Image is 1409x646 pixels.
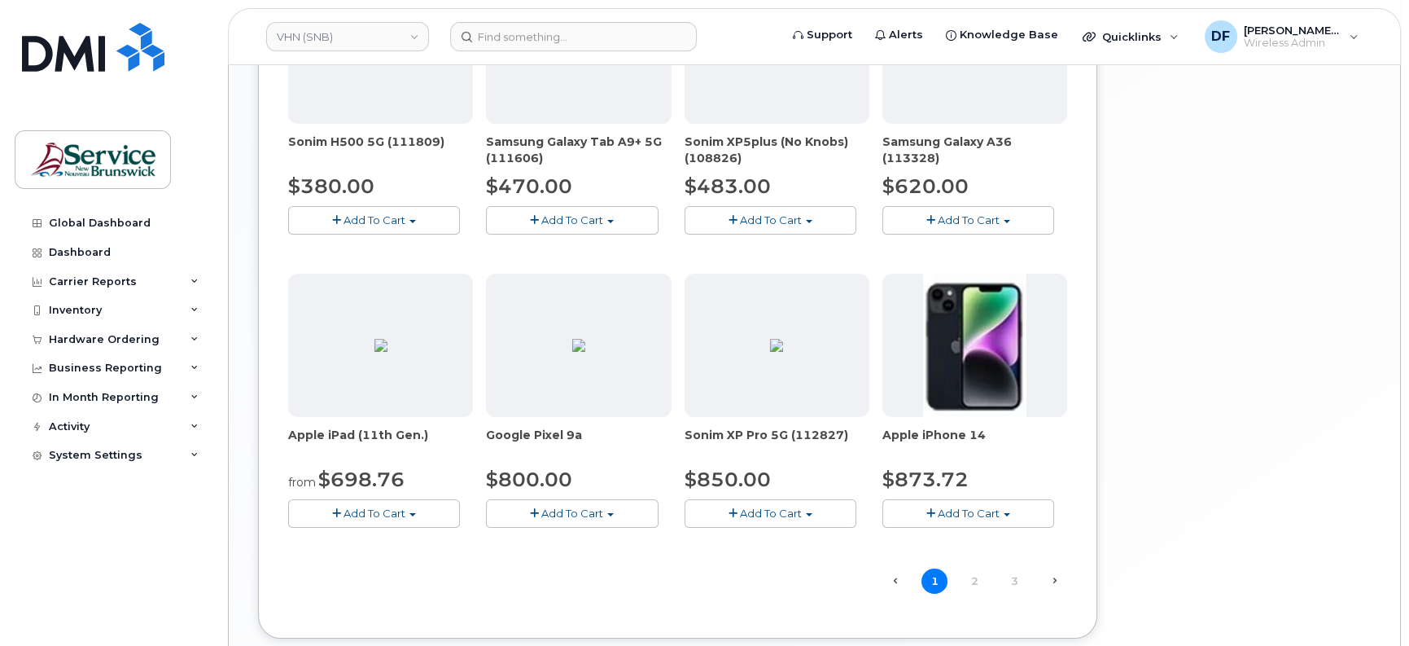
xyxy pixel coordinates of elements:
[486,499,658,528] button: Add To Cart
[486,134,671,166] div: Samsung Galaxy Tab A9+ 5G (111606)
[882,499,1054,528] button: Add To Cart
[960,27,1058,43] span: Knowledge Base
[343,213,405,226] span: Add To Cart
[288,427,473,459] div: Apple iPad (11th Gen.)
[374,339,387,352] img: 9A8DB539-77E5-4E9C-82DF-E802F619172D.png
[882,134,1067,166] div: Samsung Galaxy A36 (113328)
[541,507,603,520] span: Add To Cart
[740,213,802,226] span: Add To Cart
[288,174,374,198] span: $380.00
[288,499,460,528] button: Add To Cart
[288,475,316,490] small: from
[740,507,802,520] span: Add To Cart
[1041,570,1067,591] a: Next →
[882,174,969,198] span: $620.00
[486,174,572,198] span: $470.00
[1071,20,1190,53] div: Quicklinks
[1001,569,1027,594] a: 3
[1244,24,1341,37] span: [PERSON_NAME] (SNB)
[1244,37,1341,50] span: Wireless Admin
[938,507,1000,520] span: Add To Cart
[864,19,934,51] a: Alerts
[318,468,405,491] span: $698.76
[882,427,1067,459] div: Apple iPhone 14
[934,19,1070,51] a: Knowledge Base
[685,134,869,166] div: Sonim XP5plus (No Knobs) (108826)
[1102,30,1162,43] span: Quicklinks
[961,569,987,594] a: 2
[486,468,572,491] span: $800.00
[343,507,405,520] span: Add To Cart
[1211,27,1230,46] span: DF
[781,19,864,51] a: Support
[938,213,1000,226] span: Add To Cart
[572,339,585,352] img: 13294312-3312-4219-9925-ACC385DD21E2.png
[1193,20,1370,53] div: Doiron, Frederic (SNB)
[685,499,856,528] button: Add To Cart
[486,427,671,459] div: Google Pixel 9a
[288,206,460,235] button: Add To Cart
[685,174,771,198] span: $483.00
[685,206,856,235] button: Add To Cart
[266,22,429,51] a: VHN (SNB)
[889,27,923,43] span: Alerts
[541,213,603,226] span: Add To Cart
[685,427,869,459] div: Sonim XP Pro 5G (112827)
[923,274,1027,417] img: iphone14.jpg
[882,206,1054,235] button: Add To Cart
[882,468,969,491] span: $873.72
[770,339,783,352] img: B3C71357-DDCE-418C-8EC7-39BB8291D9C5.png
[288,134,473,166] div: Sonim H500 5G (111809)
[921,569,947,594] span: 1
[807,27,852,43] span: Support
[685,468,771,491] span: $850.00
[486,206,658,235] button: Add To Cart
[882,570,908,591] span: ← Previous
[450,22,697,51] input: Find something...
